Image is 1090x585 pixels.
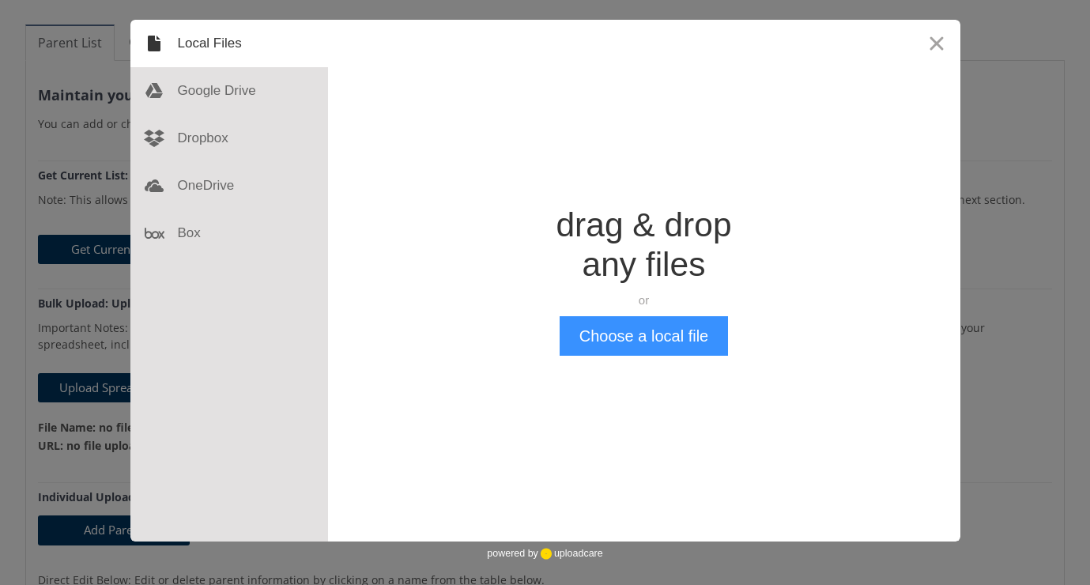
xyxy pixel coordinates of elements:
[130,20,328,67] div: Local Files
[130,115,328,162] div: Dropbox
[913,20,960,67] button: Close
[560,316,728,356] button: Choose a local file
[556,206,731,285] div: drag & drop any files
[538,548,603,560] a: uploadcare
[556,292,731,308] div: or
[130,67,328,115] div: Google Drive
[130,162,328,209] div: OneDrive
[130,209,328,257] div: Box
[487,542,602,565] div: powered by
